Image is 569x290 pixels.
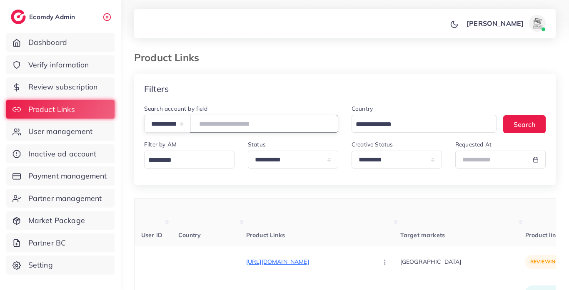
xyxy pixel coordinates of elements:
span: Partner BC [28,238,66,248]
button: Search [503,115,546,133]
label: Status [248,140,266,149]
a: Review subscription [6,77,115,97]
a: logoEcomdy Admin [11,10,77,24]
span: Inactive ad account [28,149,97,159]
label: Creative Status [352,140,393,149]
div: Search for option [144,151,235,169]
a: Payment management [6,166,115,186]
img: avatar [529,15,546,32]
p: [GEOGRAPHIC_DATA] [400,252,525,271]
span: Partner management [28,193,102,204]
span: Country [178,231,201,239]
span: Review subscription [28,82,98,92]
p: [PERSON_NAME] [467,18,524,28]
label: Requested At [455,140,492,149]
span: User ID [141,231,162,239]
h3: Product Links [134,52,206,64]
img: logo [11,10,26,24]
label: Search account by field [144,104,207,113]
a: Dashboard [6,33,115,52]
p: reviewing [525,255,564,269]
span: User management [28,126,92,137]
h4: Filters [144,84,169,94]
input: Search for option [353,118,486,131]
a: Market Package [6,211,115,230]
a: User management [6,122,115,141]
span: Payment management [28,171,107,181]
div: Search for option [352,115,497,133]
span: Target markets [400,231,445,239]
input: Search for option [145,154,230,167]
a: Partner management [6,189,115,208]
a: Verify information [6,55,115,74]
p: [URL][DOMAIN_NAME] [246,257,371,267]
span: Product Links [246,231,285,239]
span: Dashboard [28,37,67,48]
label: Country [352,104,373,113]
span: Market Package [28,215,85,226]
a: Setting [6,255,115,275]
span: Verify information [28,59,89,70]
h2: Ecomdy Admin [29,13,77,21]
a: [PERSON_NAME]avatar [462,15,549,32]
span: Setting [28,260,53,270]
span: Product Links [28,104,75,115]
a: Product Links [6,100,115,119]
a: Partner BC [6,233,115,253]
label: Filter by AM [144,140,177,149]
a: Inactive ad account [6,144,115,164]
